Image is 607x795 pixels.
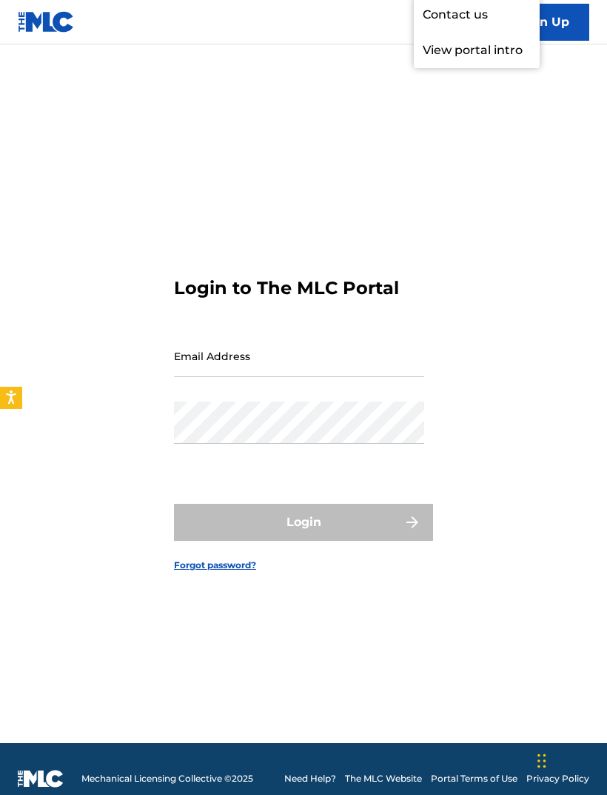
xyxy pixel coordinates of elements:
div: Drag [537,739,546,783]
a: Sign Up [500,4,589,41]
a: Need Help? [284,772,336,785]
span: Mechanical Licensing Collective © 2025 [81,772,253,785]
a: Portal Terms of Use [431,772,517,785]
a: Privacy Policy [526,772,589,785]
a: The MLC Website [345,772,422,785]
p: View portal intro [414,33,540,68]
img: logo [18,770,64,788]
h3: Login to The MLC Portal [174,277,399,299]
iframe: Chat Widget [533,724,607,795]
a: Forgot password? [174,559,256,572]
img: MLC Logo [18,11,75,33]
